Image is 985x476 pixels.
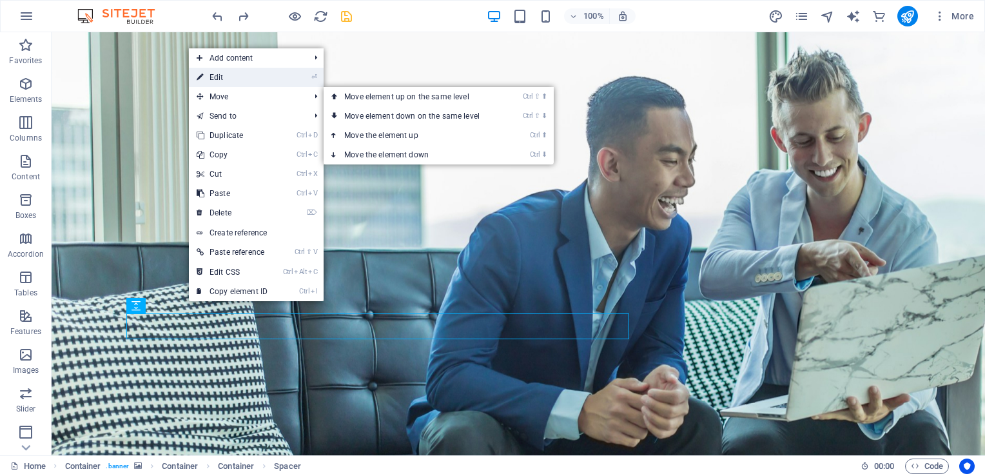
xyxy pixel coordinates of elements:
i: V [308,189,317,197]
i: Commerce [872,9,886,24]
i: Ctrl [530,150,540,159]
h6: 100% [583,8,604,24]
span: . banner [106,459,129,474]
nav: breadcrumb [65,459,301,474]
a: Click to cancel selection. Double-click to open Pages [10,459,46,474]
span: Add content [189,48,304,68]
img: Editor Logo [74,8,171,24]
button: design [768,8,784,24]
a: ⌦Delete [189,203,275,223]
i: Ctrl [523,92,533,101]
a: Ctrl⇧⬆Move element up on the same level [324,87,505,106]
a: CtrlICopy element ID [189,282,275,301]
i: Undo: Cut (Ctrl+Z) [210,9,225,24]
p: Columns [10,133,42,143]
button: redo [235,8,251,24]
i: X [308,170,317,178]
span: Click to select. Double-click to edit [65,459,101,474]
i: Publish [900,9,915,24]
p: Boxes [15,210,37,221]
i: Ctrl [299,287,309,295]
i: Ctrl [523,112,533,120]
a: Send to [189,106,304,126]
a: Create reference [189,223,324,243]
a: Ctrl⇧⬇Move element down on the same level [324,106,505,126]
i: C [308,150,317,159]
i: ⌦ [307,208,317,217]
a: CtrlDDuplicate [189,126,275,145]
button: save [338,8,354,24]
a: Ctrl⇧VPaste reference [189,243,275,262]
i: V [313,248,317,256]
i: ⇧ [534,92,540,101]
i: Ctrl [297,150,307,159]
i: ⏎ [311,73,317,81]
span: Click to select. Double-click to edit [162,459,198,474]
span: More [933,10,974,23]
p: Features [10,326,41,337]
a: CtrlXCut [189,164,275,184]
p: Accordion [8,249,44,259]
button: undo [210,8,225,24]
i: Ctrl [297,170,307,178]
span: Click to select. Double-click to edit [218,459,254,474]
h6: Session time [861,459,895,474]
p: Images [13,365,39,375]
button: commerce [872,8,887,24]
button: pages [794,8,810,24]
button: Code [905,459,949,474]
a: Ctrl⬇Move the element down [324,145,505,164]
button: More [928,6,979,26]
i: ⬆ [541,92,547,101]
a: CtrlCCopy [189,145,275,164]
i: ⇧ [306,248,312,256]
i: Alt [294,268,307,276]
p: Favorites [9,55,42,66]
a: Ctrl⬆Move the element up [324,126,505,145]
button: Usercentrics [959,459,975,474]
i: C [308,268,317,276]
a: CtrlAltCEdit CSS [189,263,275,282]
button: navigator [820,8,835,24]
button: publish [897,6,918,26]
i: ⬆ [541,131,547,139]
p: Slider [16,404,36,414]
button: text_generator [846,8,861,24]
i: ⬇ [541,112,547,120]
i: Ctrl [295,248,305,256]
a: CtrlVPaste [189,184,275,203]
i: Design (Ctrl+Alt+Y) [768,9,783,24]
i: This element contains a background [134,462,142,470]
span: 00 00 [874,459,894,474]
span: Move [189,87,304,106]
p: Content [12,172,40,182]
a: ⏎Edit [189,68,275,87]
i: AI Writer [846,9,861,24]
button: 100% [564,8,610,24]
i: On resize automatically adjust zoom level to fit chosen device. [617,10,629,22]
i: Redo: Paste (Ctrl+Y, ⌘+Y) [236,9,251,24]
i: Ctrl [283,268,293,276]
span: Code [911,459,943,474]
span: : [883,461,885,471]
i: D [308,131,317,139]
i: Ctrl [297,189,307,197]
span: Click to select. Double-click to edit [274,459,301,474]
i: I [311,287,317,295]
i: Ctrl [297,131,307,139]
p: Elements [10,94,43,104]
button: reload [313,8,328,24]
i: ⬇ [541,150,547,159]
i: ⇧ [534,112,540,120]
i: Pages (Ctrl+Alt+S) [794,9,809,24]
i: Ctrl [530,131,540,139]
p: Tables [14,288,37,298]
